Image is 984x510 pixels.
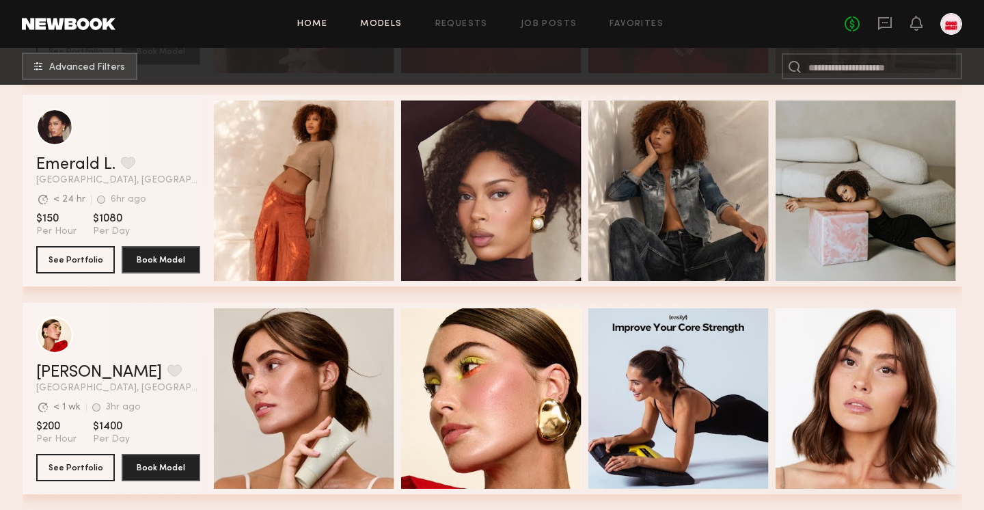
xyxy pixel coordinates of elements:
[435,20,488,29] a: Requests
[36,420,77,433] span: $200
[36,212,77,226] span: $150
[36,246,115,273] button: See Portfolio
[610,20,664,29] a: Favorites
[93,433,130,446] span: Per Day
[53,403,81,412] div: < 1 wk
[53,195,85,204] div: < 24 hr
[36,384,200,393] span: [GEOGRAPHIC_DATA], [GEOGRAPHIC_DATA]
[297,20,328,29] a: Home
[122,246,200,273] button: Book Model
[521,20,577,29] a: Job Posts
[360,20,402,29] a: Models
[22,53,137,80] button: Advanced Filters
[111,195,146,204] div: 6hr ago
[106,403,141,412] div: 3hr ago
[36,226,77,238] span: Per Hour
[36,176,200,185] span: [GEOGRAPHIC_DATA], [GEOGRAPHIC_DATA]
[93,212,130,226] span: $1080
[93,420,130,433] span: $1400
[36,157,115,173] a: Emerald L.
[93,226,130,238] span: Per Day
[36,364,162,381] a: [PERSON_NAME]
[36,454,115,481] button: See Portfolio
[49,63,125,72] span: Advanced Filters
[36,433,77,446] span: Per Hour
[122,454,200,481] button: Book Model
